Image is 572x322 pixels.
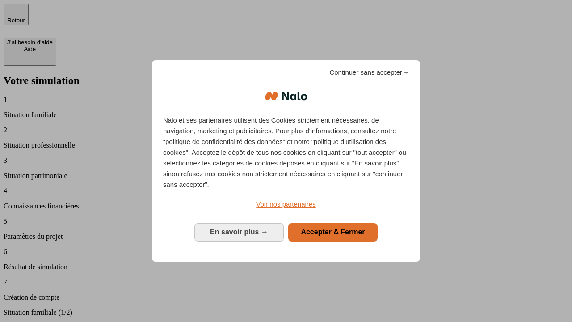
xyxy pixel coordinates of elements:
button: En savoir plus: Configurer vos consentements [194,223,284,241]
a: Voir nos partenaires [163,199,409,210]
div: Bienvenue chez Nalo Gestion du consentement [152,60,420,261]
p: Nalo et ses partenaires utilisent des Cookies strictement nécessaires, de navigation, marketing e... [163,115,409,190]
span: Continuer sans accepter→ [329,67,409,78]
span: Voir nos partenaires [256,200,315,208]
span: Accepter & Fermer [301,228,365,236]
span: En savoir plus → [210,228,268,236]
button: Accepter & Fermer: Accepter notre traitement des données et fermer [288,223,378,241]
img: Logo [265,83,307,110]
